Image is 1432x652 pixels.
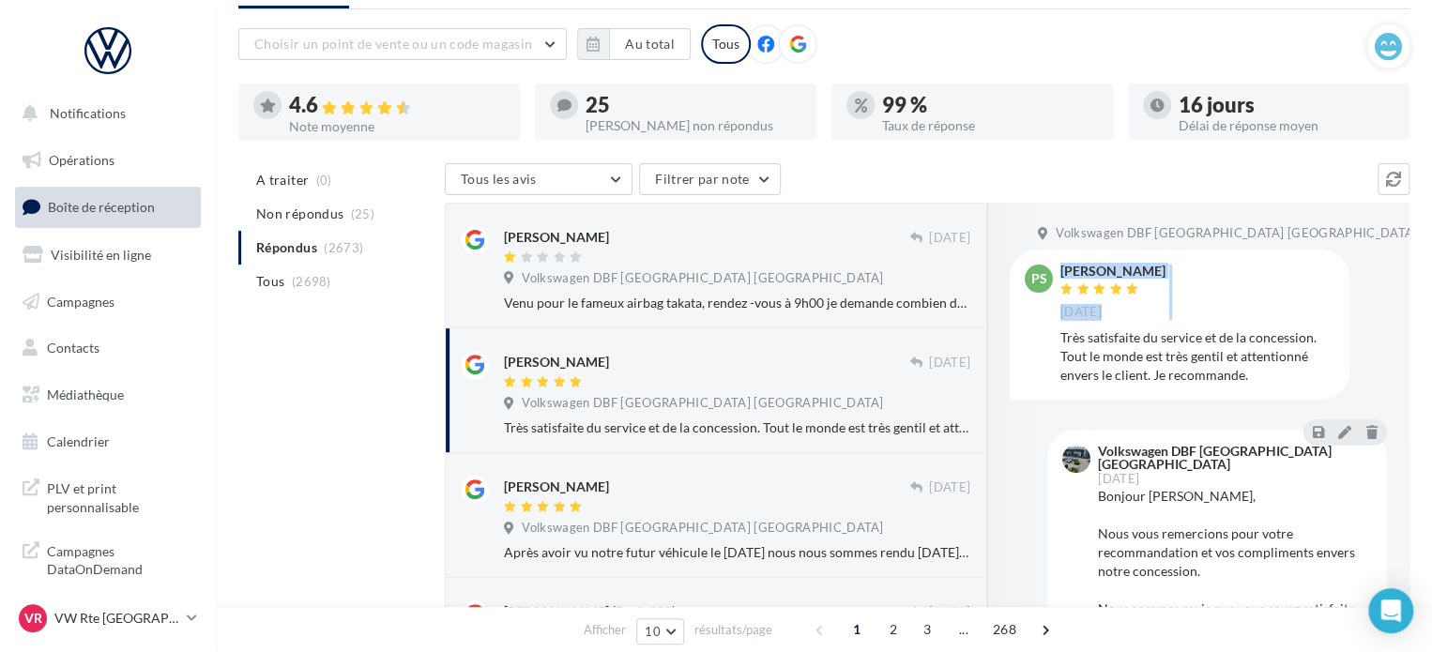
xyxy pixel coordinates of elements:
[929,355,970,371] span: [DATE]
[522,270,883,287] span: Volkswagen DBF [GEOGRAPHIC_DATA] [GEOGRAPHIC_DATA]
[639,163,781,195] button: Filtrer par note
[842,614,872,644] span: 1
[912,614,942,644] span: 3
[584,621,626,639] span: Afficher
[54,609,179,628] p: VW Rte [GEOGRAPHIC_DATA]
[11,531,205,586] a: Campagnes DataOnDemand
[24,609,42,628] span: VR
[50,105,126,121] span: Notifications
[445,163,632,195] button: Tous les avis
[522,395,883,412] span: Volkswagen DBF [GEOGRAPHIC_DATA] [GEOGRAPHIC_DATA]
[11,187,205,227] a: Boîte de réception
[1368,588,1413,633] div: Open Intercom Messenger
[701,24,751,64] div: Tous
[1056,225,1417,242] span: Volkswagen DBF [GEOGRAPHIC_DATA] [GEOGRAPHIC_DATA]
[586,95,801,115] div: 25
[15,600,201,636] a: VR VW Rte [GEOGRAPHIC_DATA]
[461,171,537,187] span: Tous les avis
[645,624,661,639] span: 10
[504,543,970,562] div: Après avoir vu notre futur véhicule le [DATE] nous nous sommes rendu [DATE] à la concession autom...
[504,478,609,496] div: [PERSON_NAME]
[1060,304,1102,321] span: [DATE]
[1179,119,1394,132] div: Délai de réponse moyen
[47,387,124,402] span: Médiathèque
[47,476,193,516] span: PLV et print personnalisable
[504,353,609,371] div: [PERSON_NAME]
[1031,269,1047,288] span: PS
[11,235,205,275] a: Visibilité en ligne
[1179,95,1394,115] div: 16 jours
[47,340,99,356] span: Contacts
[949,614,979,644] span: ...
[11,94,197,133] button: Notifications
[985,614,1024,644] span: 268
[882,119,1098,132] div: Taux de réponse
[577,28,691,60] button: Au total
[351,206,374,221] span: (25)
[11,328,205,368] a: Contacts
[504,228,609,247] div: [PERSON_NAME]
[289,120,505,133] div: Note moyenne
[256,205,343,223] span: Non répondus
[929,604,970,621] span: [DATE]
[254,36,532,52] span: Choisir un point de vente ou un code magasin
[929,479,970,496] span: [DATE]
[292,274,331,289] span: (2698)
[11,422,205,462] a: Calendrier
[48,199,155,215] span: Boîte de réception
[11,468,205,523] a: PLV et print personnalisable
[504,294,970,312] div: Venu pour le fameux airbag takata, rendez -vous à 9h00 je demande combien de temps ça dure on me ...
[49,152,114,168] span: Opérations
[694,621,772,639] span: résultats/page
[1098,473,1139,485] span: [DATE]
[11,282,205,322] a: Campagnes
[878,614,908,644] span: 2
[636,618,684,644] button: 10
[1098,445,1368,471] div: Volkswagen DBF [GEOGRAPHIC_DATA] [GEOGRAPHIC_DATA]
[1060,265,1165,278] div: [PERSON_NAME]
[586,119,801,132] div: [PERSON_NAME] non répondus
[289,95,505,116] div: 4.6
[256,171,309,190] span: A traiter
[504,602,676,621] div: [PERSON_NAME] (Paulo390)
[522,520,883,537] span: Volkswagen DBF [GEOGRAPHIC_DATA] [GEOGRAPHIC_DATA]
[929,230,970,247] span: [DATE]
[504,418,970,437] div: Très satisfaite du service et de la concession. Tout le monde est très gentil et attentionné enve...
[47,538,193,579] span: Campagnes DataOnDemand
[1060,328,1334,385] div: Très satisfaite du service et de la concession. Tout le monde est très gentil et attentionné enve...
[51,247,151,263] span: Visibilité en ligne
[256,272,284,291] span: Tous
[47,433,110,449] span: Calendrier
[316,173,332,188] span: (0)
[609,28,691,60] button: Au total
[47,293,114,309] span: Campagnes
[238,28,567,60] button: Choisir un point de vente ou un code magasin
[11,141,205,180] a: Opérations
[882,95,1098,115] div: 99 %
[11,375,205,415] a: Médiathèque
